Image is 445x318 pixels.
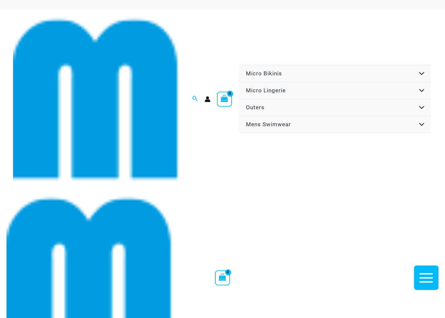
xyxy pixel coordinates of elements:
[246,70,282,77] span: Micro Bikinis
[238,64,432,134] nav: Site Navigation
[239,99,431,116] a: OutersMenu ToggleMenu Toggle
[192,95,198,103] a: Search icon link
[215,270,230,285] a: View Shopping Cart, empty
[13,16,180,183] img: cropped mm emblem
[239,116,431,133] a: Mens SwimwearMenu ToggleMenu Toggle
[205,96,210,102] a: Account icon link
[239,82,431,99] a: Micro LingerieMenu ToggleMenu Toggle
[239,65,431,82] a: Micro BikinisMenu ToggleMenu Toggle
[246,87,286,94] span: Micro Lingerie
[246,104,265,111] span: Outers
[246,121,291,128] span: Mens Swimwear
[217,92,232,107] a: View Shopping Cart, empty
